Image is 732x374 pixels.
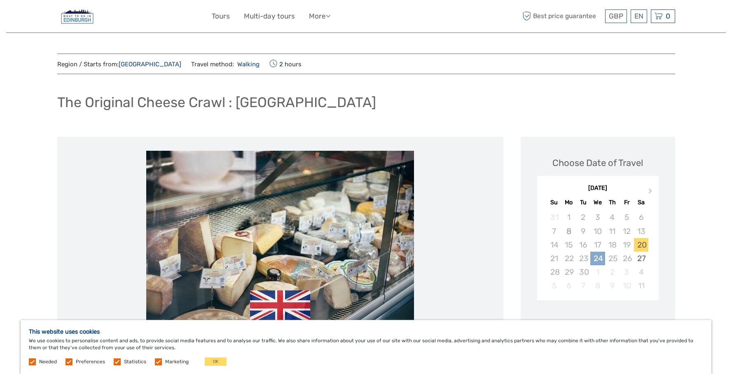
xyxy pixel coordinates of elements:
div: month 2025-09 [540,210,656,292]
span: GBP [609,12,623,20]
div: Not available Monday, September 22nd, 2025 [561,252,576,265]
div: Not available Friday, October 3rd, 2025 [620,265,634,279]
div: Choose Saturday, September 27th, 2025 [634,252,648,265]
span: 0 [664,12,671,20]
div: Not available Thursday, September 18th, 2025 [605,238,620,252]
div: Not available Saturday, September 13th, 2025 [634,224,648,238]
div: Not available Thursday, October 2nd, 2025 [605,265,620,279]
div: We use cookies to personalise content and ads, to provide social media features and to analyse ou... [21,320,711,374]
span: Region / Starts from: [57,60,181,69]
div: Choose Saturday, September 20th, 2025 [634,238,648,252]
div: Not available Sunday, September 14th, 2025 [547,238,561,252]
div: Mo [561,197,576,208]
div: Not available Friday, September 19th, 2025 [620,238,634,252]
h5: This website uses cookies [29,328,703,335]
a: Tours [212,10,230,22]
div: Not available Tuesday, September 2nd, 2025 [576,210,590,224]
h1: The Original Cheese Crawl : [GEOGRAPHIC_DATA] [57,94,376,111]
div: Not available Wednesday, September 10th, 2025 [590,224,605,238]
button: Next Month [645,186,658,199]
img: e3a392b83de74a2fab2bef56ea09c0d0_main_slider.jpg [146,151,414,329]
a: Walking [234,61,260,68]
div: Not available Wednesday, October 8th, 2025 [590,279,605,292]
div: We [590,197,605,208]
div: Not available Thursday, September 25th, 2025 [605,252,620,265]
div: Th [605,197,620,208]
div: Not available Thursday, September 4th, 2025 [605,210,620,224]
div: Not available Tuesday, September 23rd, 2025 [576,252,590,265]
label: Needed [39,358,57,365]
div: Not available Tuesday, September 9th, 2025 [576,224,590,238]
div: Not available Thursday, September 11th, 2025 [605,224,620,238]
div: Not available Wednesday, October 1st, 2025 [590,265,605,279]
span: Travel method: [191,58,260,70]
span: Best price guarantee [521,9,603,23]
div: Choose Saturday, October 11th, 2025 [634,279,648,292]
div: Sa [634,197,648,208]
button: OK [205,358,227,366]
span: 2 hours [269,58,302,70]
div: Not available Monday, September 29th, 2025 [561,265,576,279]
div: Not available Friday, September 5th, 2025 [620,210,634,224]
a: [GEOGRAPHIC_DATA] [119,61,181,68]
div: Not available Friday, September 12th, 2025 [620,224,634,238]
div: Not available Friday, September 26th, 2025 [620,252,634,265]
div: Not available Monday, September 1st, 2025 [561,210,576,224]
div: Not available Friday, October 10th, 2025 [620,279,634,292]
div: Not available Sunday, October 5th, 2025 [547,279,561,292]
div: Not available Wednesday, September 3rd, 2025 [590,210,605,224]
div: Choose Date of Travel [552,157,643,169]
div: Not available Sunday, September 28th, 2025 [547,265,561,279]
img: What to do in Edinburgh [57,6,98,26]
div: Su [547,197,561,208]
div: Not available Sunday, August 31st, 2025 [547,210,561,224]
div: Not available Wednesday, September 17th, 2025 [590,238,605,252]
div: Not available Thursday, October 9th, 2025 [605,279,620,292]
label: Preferences [76,358,105,365]
div: Fr [620,197,634,208]
div: Choose Saturday, October 4th, 2025 [634,265,648,279]
div: Not available Monday, October 6th, 2025 [561,279,576,292]
a: More [309,10,330,22]
div: Not available Tuesday, September 30th, 2025 [576,265,590,279]
div: Not available Monday, September 8th, 2025 [561,224,576,238]
div: Not available Tuesday, September 16th, 2025 [576,238,590,252]
a: Multi-day tours [244,10,295,22]
div: [DATE] [537,184,659,193]
div: Tu [576,197,590,208]
div: Not available Monday, September 15th, 2025 [561,238,576,252]
label: Marketing [165,358,189,365]
div: Not available Tuesday, October 7th, 2025 [576,279,590,292]
div: Not available Sunday, September 7th, 2025 [547,224,561,238]
div: Not available Saturday, September 6th, 2025 [634,210,648,224]
div: EN [631,9,647,23]
div: Not available Wednesday, September 24th, 2025 [590,252,605,265]
div: Not available Sunday, September 21st, 2025 [547,252,561,265]
label: Statistics [124,358,146,365]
